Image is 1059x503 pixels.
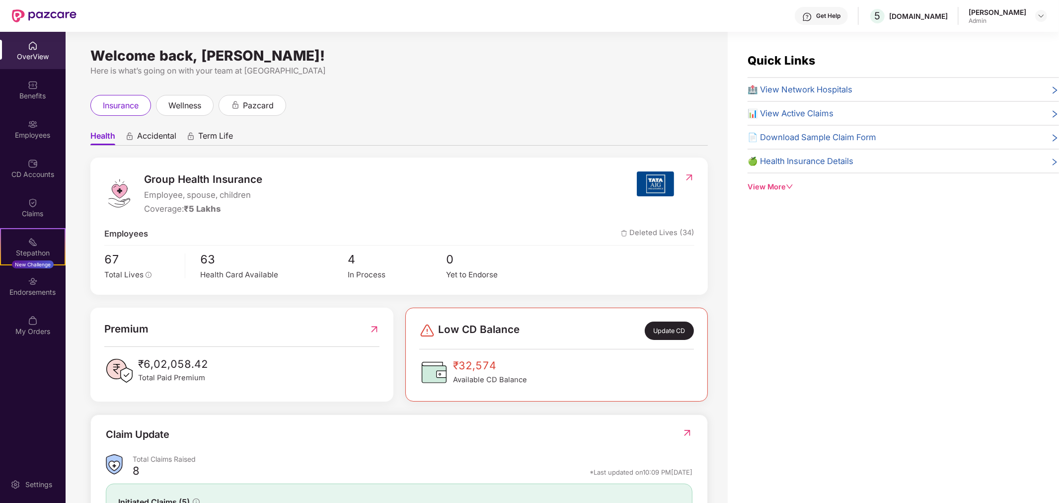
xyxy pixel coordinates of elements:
span: Low CD Balance [438,322,520,340]
span: right [1051,133,1059,144]
div: Total Claims Raised [133,454,692,464]
img: logo [104,178,134,208]
span: ₹6,02,058.42 [138,356,208,372]
span: 📄 Download Sample Claim Form [748,131,876,144]
span: down [786,183,793,190]
div: View More [748,181,1059,193]
img: svg+xml;base64,PHN2ZyBpZD0iQ2xhaW0iIHhtbG5zPSJodHRwOi8vd3d3LnczLm9yZy8yMDAwL3N2ZyIgd2lkdGg9IjIwIi... [28,198,38,208]
img: svg+xml;base64,PHN2ZyBpZD0iRHJvcGRvd24tMzJ4MzIiIHhtbG5zPSJodHRwOi8vd3d3LnczLm9yZy8yMDAwL3N2ZyIgd2... [1037,12,1045,20]
div: animation [186,132,195,141]
img: svg+xml;base64,PHN2ZyBpZD0iRW5kb3JzZW1lbnRzIiB4bWxucz0iaHR0cDovL3d3dy53My5vcmcvMjAwMC9zdmciIHdpZH... [28,276,38,286]
div: Welcome back, [PERSON_NAME]! [90,52,708,60]
div: [PERSON_NAME] [969,7,1026,17]
div: Health Card Available [200,269,348,281]
div: Stepathon [1,248,65,258]
img: svg+xml;base64,PHN2ZyBpZD0iTXlfT3JkZXJzIiBkYXRhLW5hbWU9Ik15IE9yZGVycyIgeG1sbnM9Imh0dHA6Ly93d3cudz... [28,316,38,326]
span: ₹32,574 [453,357,527,374]
div: [DOMAIN_NAME] [889,11,948,21]
span: Employee, spouse, children [144,188,262,201]
img: New Pazcare Logo [12,9,76,22]
img: RedirectIcon [369,321,379,337]
span: right [1051,109,1059,120]
img: svg+xml;base64,PHN2ZyBpZD0iSGVscC0zMngzMiIgeG1sbnM9Imh0dHA6Ly93d3cudzMub3JnLzIwMDAvc3ZnIiB3aWR0aD... [802,12,812,22]
div: Claim Update [106,427,169,442]
span: Term Life [198,131,233,145]
span: Deleted Lives (34) [621,227,694,240]
span: Premium [104,321,149,337]
img: RedirectIcon [682,428,692,438]
span: 4 [348,251,446,269]
div: Update CD [645,322,693,340]
span: Total Paid Premium [138,372,208,384]
span: 63 [200,251,348,269]
img: PaidPremiumIcon [104,356,134,386]
span: right [1051,85,1059,96]
div: 8 [133,464,140,481]
span: 5 [875,10,881,22]
div: Settings [22,480,55,490]
span: 📊 View Active Claims [748,107,833,120]
img: deleteIcon [621,230,627,237]
img: CDBalanceIcon [419,357,449,387]
span: 0 [446,251,544,269]
div: *Last updated on 10:09 PM[DATE] [590,468,692,477]
div: animation [231,100,240,109]
img: svg+xml;base64,PHN2ZyBpZD0iRGFuZ2VyLTMyeDMyIiB4bWxucz0iaHR0cDovL3d3dy53My5vcmcvMjAwMC9zdmciIHdpZH... [419,323,435,338]
div: Get Help [816,12,840,20]
span: Available CD Balance [453,374,527,386]
span: ₹5 Lakhs [184,204,221,214]
span: right [1051,157,1059,168]
span: Total Lives [104,270,144,279]
div: Here is what’s going on with your team at [GEOGRAPHIC_DATA] [90,65,708,77]
div: New Challenge [12,260,54,268]
span: Health [90,131,115,145]
span: Accidental [137,131,176,145]
span: Quick Links [748,53,815,68]
div: Admin [969,17,1026,25]
span: wellness [168,99,201,112]
img: svg+xml;base64,PHN2ZyB4bWxucz0iaHR0cDovL3d3dy53My5vcmcvMjAwMC9zdmciIHdpZHRoPSIyMSIgaGVpZ2h0PSIyMC... [28,237,38,247]
img: insurerIcon [637,171,674,196]
span: 67 [104,251,178,269]
img: svg+xml;base64,PHN2ZyBpZD0iSG9tZSIgeG1sbnM9Imh0dHA6Ly93d3cudzMub3JnLzIwMDAvc3ZnIiB3aWR0aD0iMjAiIG... [28,41,38,51]
div: In Process [348,269,446,281]
div: Coverage: [144,202,262,215]
span: 🍏 Health Insurance Details [748,155,853,168]
div: Yet to Endorse [446,269,544,281]
img: svg+xml;base64,PHN2ZyBpZD0iRW1wbG95ZWVzIiB4bWxucz0iaHR0cDovL3d3dy53My5vcmcvMjAwMC9zdmciIHdpZHRoPS... [28,119,38,129]
span: insurance [103,99,139,112]
span: info-circle [146,272,152,278]
img: RedirectIcon [684,172,694,182]
img: svg+xml;base64,PHN2ZyBpZD0iQmVuZWZpdHMiIHhtbG5zPSJodHRwOi8vd3d3LnczLm9yZy8yMDAwL3N2ZyIgd2lkdGg9Ij... [28,80,38,90]
span: Employees [104,227,148,240]
img: ClaimsSummaryIcon [106,454,123,475]
span: 🏥 View Network Hospitals [748,83,852,96]
div: animation [125,132,134,141]
span: pazcard [243,99,274,112]
img: svg+xml;base64,PHN2ZyBpZD0iQ0RfQWNjb3VudHMiIGRhdGEtbmFtZT0iQ0QgQWNjb3VudHMiIHhtbG5zPSJodHRwOi8vd3... [28,159,38,168]
img: svg+xml;base64,PHN2ZyBpZD0iU2V0dGluZy0yMHgyMCIgeG1sbnM9Imh0dHA6Ly93d3cudzMub3JnLzIwMDAvc3ZnIiB3aW... [10,480,20,490]
span: Group Health Insurance [144,171,262,187]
